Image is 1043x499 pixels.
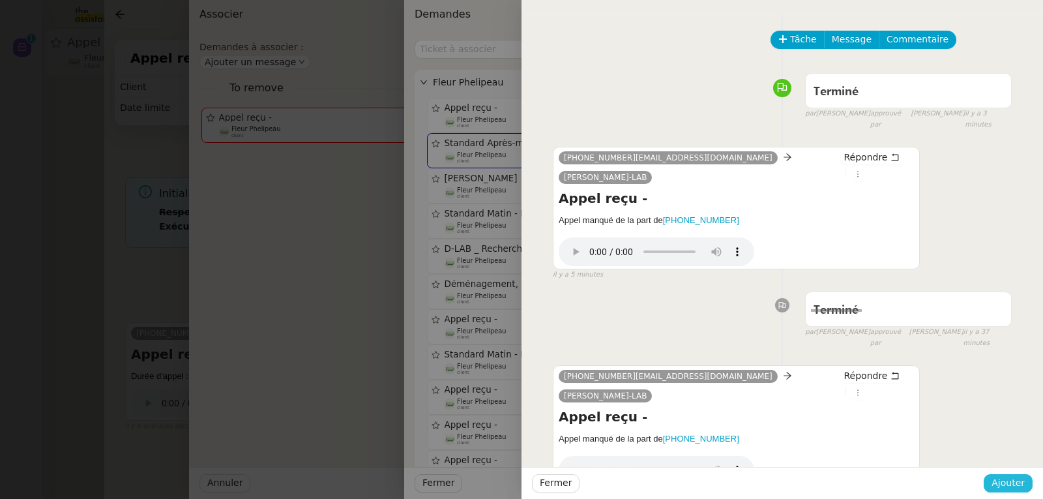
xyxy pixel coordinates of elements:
[992,476,1025,491] span: Ajouter
[824,31,879,49] button: Message
[559,214,914,227] h5: Appel manqué de la part de
[844,369,888,382] span: Répondre
[805,108,1012,130] small: [PERSON_NAME] [PERSON_NAME]
[663,215,739,225] a: [PHONE_NUMBER]
[840,150,904,164] button: Répondre
[870,327,909,348] span: approuvé par
[840,369,904,383] button: Répondre
[559,231,754,266] audio: Your browser does not support the audio element.
[963,327,1012,348] span: il y a 37 minutes
[965,108,1012,130] span: il y a 3 minutes
[532,474,580,492] button: Fermer
[814,305,859,316] span: Terminé
[805,327,816,348] span: par
[832,32,872,47] span: Message
[564,372,772,381] span: [PHONE_NUMBER][EMAIL_ADDRESS][DOMAIN_NAME]
[564,153,772,162] span: [PHONE_NUMBER][EMAIL_ADDRESS][DOMAIN_NAME]
[559,189,914,207] h4: Appel reçu -
[805,327,1012,348] small: [PERSON_NAME] [PERSON_NAME]
[814,86,859,98] span: Terminé
[984,474,1033,492] button: Ajouter
[771,31,825,49] button: Tâche
[790,32,817,47] span: Tâche
[844,151,888,164] span: Répondre
[805,108,816,130] span: par
[870,108,911,130] span: approuvé par
[540,476,572,491] span: Fermer
[553,269,603,280] span: il y a 5 minutes
[559,390,652,402] a: [PERSON_NAME]-LAB
[559,449,754,485] audio: Your browser does not support the audio element.
[559,432,914,446] h5: Appel manqué de la part de
[559,408,914,426] h4: Appel reçu -
[879,31,956,49] button: Commentaire
[887,32,948,47] span: Commentaire
[559,172,652,183] a: [PERSON_NAME]-LAB
[663,434,739,444] a: [PHONE_NUMBER]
